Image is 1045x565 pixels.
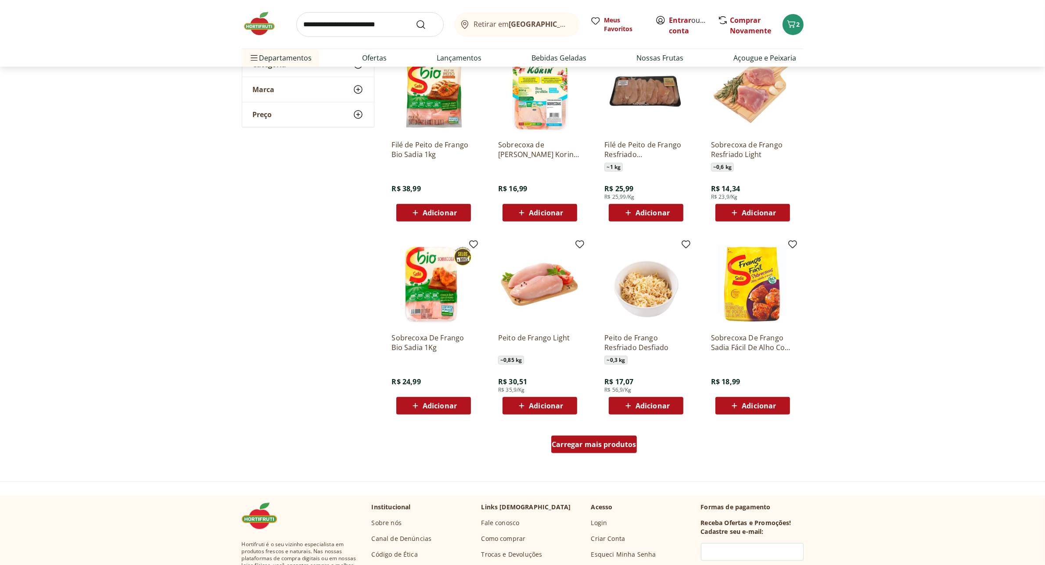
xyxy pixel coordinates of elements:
[372,503,411,511] p: Institucional
[498,356,524,365] span: ~ 0,85 kg
[423,402,457,409] span: Adicionar
[711,377,740,386] span: R$ 18,99
[396,397,471,415] button: Adicionar
[711,193,738,200] span: R$ 23,9/Kg
[701,527,764,536] h3: Cadastre seu e-mail:
[636,402,670,409] span: Adicionar
[392,377,421,386] span: R$ 24,99
[531,53,586,63] a: Bebidas Geladas
[604,50,688,133] img: Filé de Peito de Frango Resfriado Tamanho Família
[783,14,804,35] button: Carrinho
[498,333,582,352] a: Peito de Frango Light
[498,386,525,393] span: R$ 35,9/Kg
[733,53,796,63] a: Açougue e Peixaria
[481,534,526,543] a: Como comprar
[392,140,475,159] a: Filé de Peito de Frango Bio Sadia 1kg
[591,519,607,527] a: Login
[742,209,776,216] span: Adicionar
[701,519,791,527] h3: Receba Ofertas e Promoções!
[604,333,688,352] a: Peito de Frango Resfriado Desfiado
[454,12,580,37] button: Retirar em[GEOGRAPHIC_DATA]/[GEOGRAPHIC_DATA]
[711,184,740,193] span: R$ 14,34
[730,15,772,36] a: Comprar Novamente
[591,534,625,543] a: Criar Conta
[604,163,623,172] span: ~ 1 kg
[437,53,481,63] a: Lançamentos
[609,397,683,415] button: Adicionar
[711,163,734,172] span: ~ 0,6 kg
[481,550,542,559] a: Trocas e Devoluções
[396,204,471,222] button: Adicionar
[669,15,692,25] a: Entrar
[509,19,657,29] b: [GEOGRAPHIC_DATA]/[GEOGRAPHIC_DATA]
[392,184,421,193] span: R$ 38,99
[604,140,688,159] a: Filé de Peito de Frango Resfriado [GEOGRAPHIC_DATA]
[636,209,670,216] span: Adicionar
[249,47,312,68] span: Departamentos
[604,356,627,365] span: ~ 0,3 kg
[392,243,475,326] img: Sobrecoxa De Frango Bio Sadia 1Kg
[604,386,631,393] span: R$ 56,9/Kg
[296,12,444,37] input: search
[481,519,520,527] a: Fale conosco
[498,140,582,159] a: Sobrecoxa de [PERSON_NAME] Korin 600g
[503,204,577,222] button: Adicionar
[669,15,708,36] span: ou
[715,204,790,222] button: Adicionar
[498,50,582,133] img: Sobrecoxa de Frango Congelada Korin 600g
[529,209,563,216] span: Adicionar
[590,16,645,33] a: Meus Favoritos
[392,333,475,352] a: Sobrecoxa De Frango Bio Sadia 1Kg
[604,243,688,326] img: Peito de Frango Resfriado Desfiado
[474,20,571,28] span: Retirar em
[249,47,259,68] button: Menu
[253,110,272,118] span: Preço
[636,53,683,63] a: Nossas Frutas
[669,15,718,36] a: Criar conta
[701,503,804,511] p: Formas de pagamento
[253,85,275,93] span: Marca
[498,377,527,386] span: R$ 30,51
[742,402,776,409] span: Adicionar
[242,77,374,101] button: Marca
[372,519,402,527] a: Sobre nós
[715,397,790,415] button: Adicionar
[797,20,800,29] span: 2
[372,550,418,559] a: Código de Ética
[604,377,633,386] span: R$ 17,07
[529,402,563,409] span: Adicionar
[242,11,286,37] img: Hortifruti
[604,16,645,33] span: Meus Favoritos
[711,333,794,352] a: Sobrecoxa De Frango Sadia Fácil De Alho Com Cebola Congelada 800G
[242,102,374,126] button: Preço
[416,19,437,30] button: Submit Search
[481,503,571,511] p: Links [DEMOGRAPHIC_DATA]
[498,243,582,326] img: Peito de Frango Light
[591,550,656,559] a: Esqueci Minha Senha
[242,503,286,529] img: Hortifruti
[423,209,457,216] span: Adicionar
[711,243,794,326] img: Sobrecoxa De Frango Sadia Fácil De Alho Com Cebola Congelada 800G
[362,53,387,63] a: Ofertas
[604,184,633,193] span: R$ 25,99
[498,184,527,193] span: R$ 16,99
[591,503,613,511] p: Acesso
[372,534,432,543] a: Canal de Denúncias
[711,140,794,159] a: Sobrecoxa de Frango Resfriado Light
[503,397,577,415] button: Adicionar
[552,441,636,448] span: Carregar mais produtos
[551,436,637,457] a: Carregar mais produtos
[711,50,794,133] img: Sobrecoxa de Frango Resfriado Light
[609,204,683,222] button: Adicionar
[604,193,634,200] span: R$ 25,99/Kg
[392,50,475,133] img: Filé de Peito de Frango Bio Sadia 1kg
